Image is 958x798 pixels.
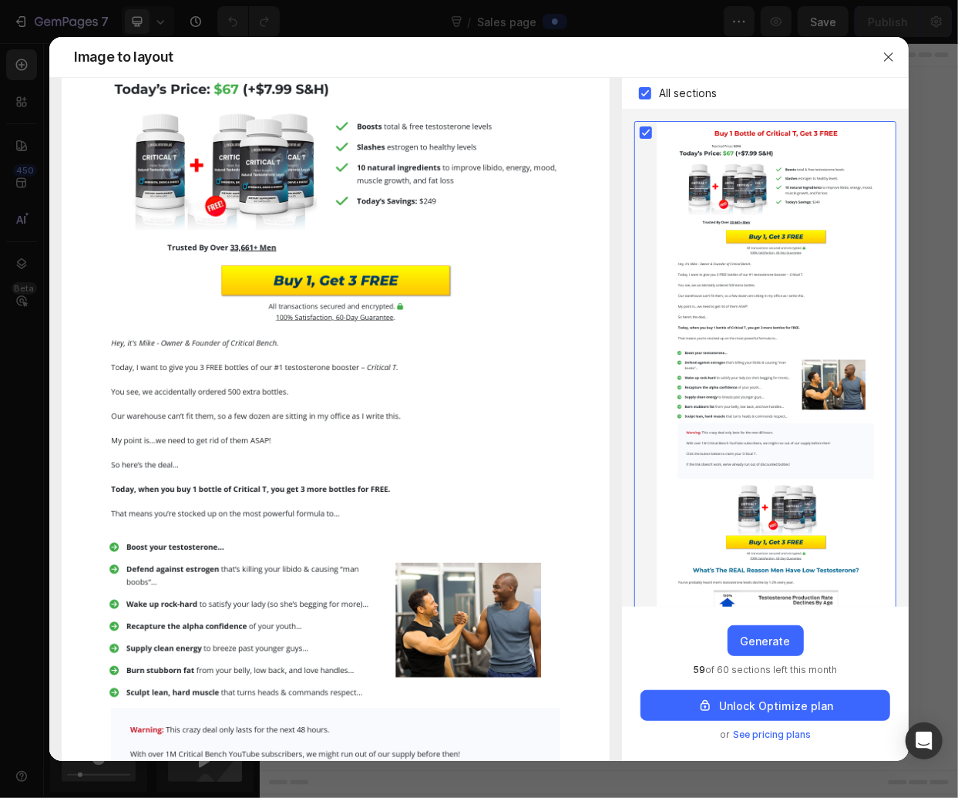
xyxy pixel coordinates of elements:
[74,48,173,66] span: Image to layout
[728,625,804,656] button: Generate
[906,722,943,759] div: Open Intercom Messenger
[359,621,566,634] div: Start with Generating from URL or image
[346,504,580,523] div: Start building with Sections/Elements or
[659,84,717,103] span: All sections
[694,662,838,678] span: of 60 sections left this month
[741,633,791,649] div: Generate
[733,727,811,742] span: See pricing plans
[694,664,706,675] span: 59
[305,535,481,566] button: Use existing page designs
[640,690,890,721] button: Unlock Optimize plan
[490,535,620,566] button: Explore templates
[640,727,890,742] div: or
[697,698,833,714] div: Unlock Optimize plan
